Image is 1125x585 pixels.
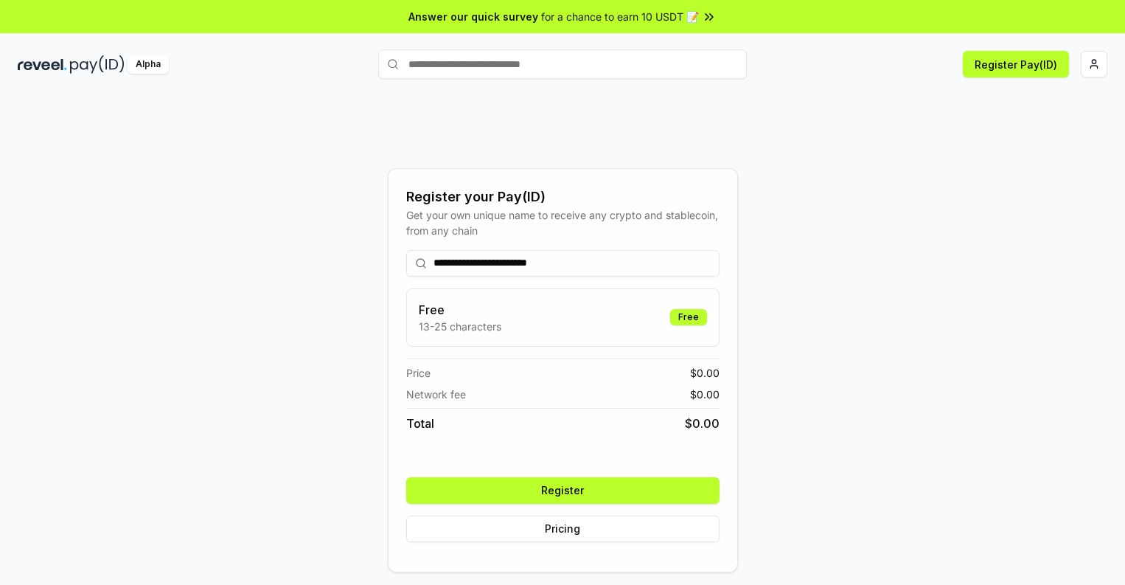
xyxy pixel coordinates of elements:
[406,187,720,207] div: Register your Pay(ID)
[406,516,720,542] button: Pricing
[408,9,538,24] span: Answer our quick survey
[963,51,1069,77] button: Register Pay(ID)
[406,415,434,432] span: Total
[18,55,67,74] img: reveel_dark
[541,9,699,24] span: for a chance to earn 10 USDT 📝
[419,301,501,319] h3: Free
[406,477,720,504] button: Register
[685,415,720,432] span: $ 0.00
[128,55,169,74] div: Alpha
[419,319,501,334] p: 13-25 characters
[690,387,720,402] span: $ 0.00
[406,387,466,402] span: Network fee
[670,309,707,325] div: Free
[690,365,720,381] span: $ 0.00
[70,55,125,74] img: pay_id
[406,207,720,238] div: Get your own unique name to receive any crypto and stablecoin, from any chain
[406,365,431,381] span: Price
